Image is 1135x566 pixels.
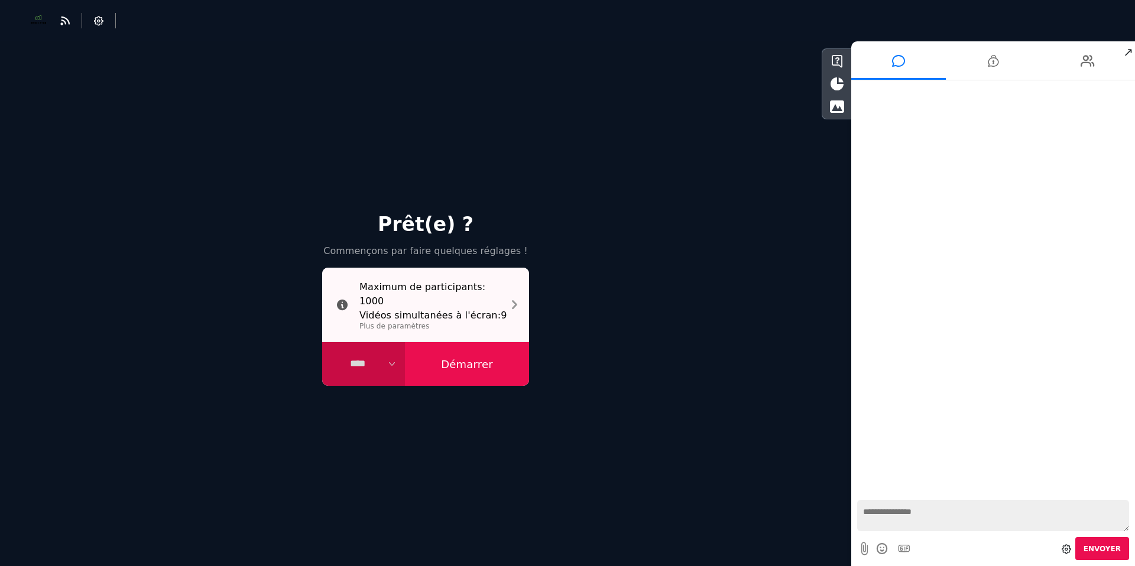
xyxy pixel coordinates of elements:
[1075,537,1129,560] button: Envoyer
[316,216,535,233] h2: Prêt(e) ?
[359,321,507,331] p: Plus de paramètres
[1121,41,1135,63] span: ↗
[1084,545,1121,553] span: Envoyer
[316,244,535,258] p: Commençons par faire quelques réglages !
[501,310,507,321] span: 9
[359,308,501,323] label: Vidéos simultanées à l'écran :
[359,280,485,294] label: Maximum de participants :
[405,342,529,386] button: Démarrer
[359,294,507,308] span: 1000
[28,11,48,31] img: 1756733693087-Ea9s1evrkqusnZVHCb0Mqp8AWnkam4Oq.png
